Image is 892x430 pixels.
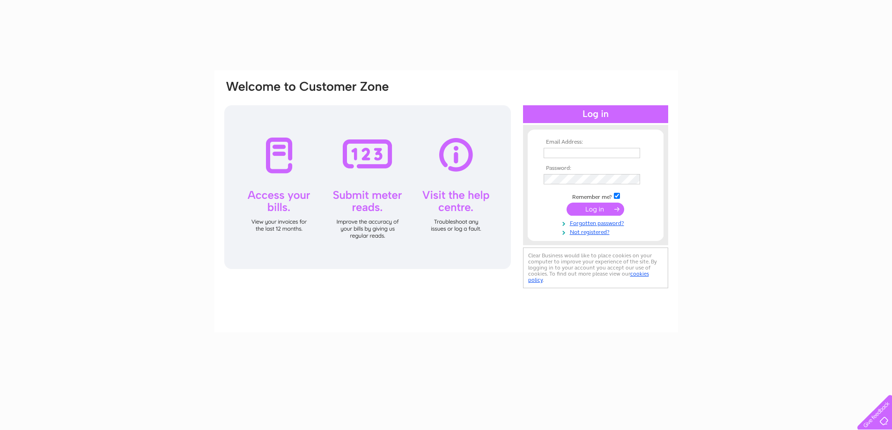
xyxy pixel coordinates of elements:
[541,139,650,146] th: Email Address:
[567,203,624,216] input: Submit
[541,191,650,201] td: Remember me?
[523,248,668,288] div: Clear Business would like to place cookies on your computer to improve your experience of the sit...
[544,218,650,227] a: Forgotten password?
[544,227,650,236] a: Not registered?
[541,165,650,172] th: Password:
[528,270,649,283] a: cookies policy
